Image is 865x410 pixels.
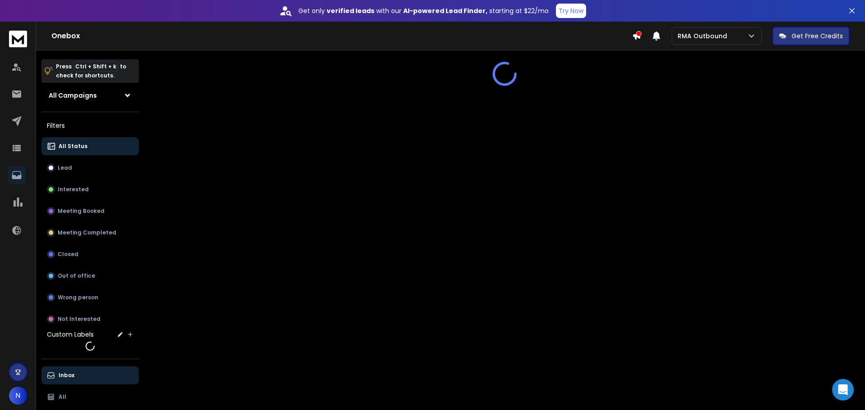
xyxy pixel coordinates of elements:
[58,229,116,236] p: Meeting Completed
[41,119,139,132] h3: Filters
[59,393,66,401] p: All
[41,288,139,306] button: Wrong person
[792,32,843,41] p: Get Free Credits
[41,267,139,285] button: Out of office
[41,202,139,220] button: Meeting Booked
[41,310,139,328] button: Not Interested
[56,62,126,80] p: Press to check for shortcuts.
[9,387,27,405] button: N
[51,31,632,41] h1: Onebox
[403,6,487,15] strong: AI-powered Lead Finder,
[58,315,100,323] p: Not Interested
[41,86,139,104] button: All Campaigns
[41,159,139,177] button: Lead
[41,137,139,155] button: All Status
[559,6,583,15] p: Try Now
[59,372,74,379] p: Inbox
[41,224,139,242] button: Meeting Completed
[49,91,97,100] h1: All Campaigns
[41,388,139,406] button: All
[41,366,139,384] button: Inbox
[59,143,87,150] p: All Status
[298,6,549,15] p: Get only with our starting at $22/mo
[74,61,118,72] span: Ctrl + Shift + k
[58,186,89,193] p: Interested
[58,207,105,215] p: Meeting Booked
[556,4,586,18] button: Try Now
[832,379,854,401] div: Open Intercom Messenger
[47,330,94,339] h3: Custom Labels
[773,27,849,45] button: Get Free Credits
[58,272,95,279] p: Out of office
[41,180,139,198] button: Interested
[327,6,374,15] strong: verified leads
[58,164,72,171] p: Lead
[41,245,139,263] button: Closed
[58,251,78,258] p: Closed
[9,31,27,47] img: logo
[678,32,731,41] p: RMA Outbound
[58,294,98,301] p: Wrong person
